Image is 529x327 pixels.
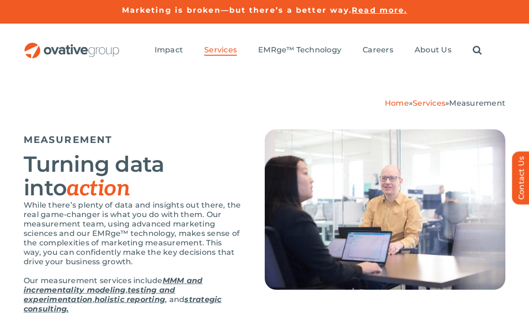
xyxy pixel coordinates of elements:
[24,42,120,50] a: OG_Full_horizontal_RGB
[24,134,241,145] h5: MEASUREMENT
[473,45,482,56] a: Search
[204,45,237,55] span: Services
[258,45,341,55] span: EMRge™ Technology
[258,45,341,56] a: EMRge™ Technology
[265,129,506,290] img: Measurement – Hero
[67,176,130,202] em: action
[352,6,407,15] a: Read more.
[122,6,352,15] a: Marketing is broken—but there’s a better way.
[95,295,165,304] a: holistic reporting
[155,45,183,55] span: Impact
[413,99,445,108] a: Services
[24,201,241,267] p: While there’s plenty of data and insights out there, the real game-changer is what you do with th...
[204,45,237,56] a: Services
[363,45,393,55] span: Careers
[24,276,241,314] p: Our measurement services include , , , and
[24,152,241,201] h2: Turning data into
[24,276,202,294] a: MMM and incrementality modeling
[155,35,482,66] nav: Menu
[449,99,505,108] span: Measurement
[415,45,451,55] span: About Us
[363,45,393,56] a: Careers
[385,99,505,108] span: » »
[385,99,409,108] a: Home
[415,45,451,56] a: About Us
[155,45,183,56] a: Impact
[24,295,222,313] a: strategic consulting.
[24,285,175,304] a: testing and experimentation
